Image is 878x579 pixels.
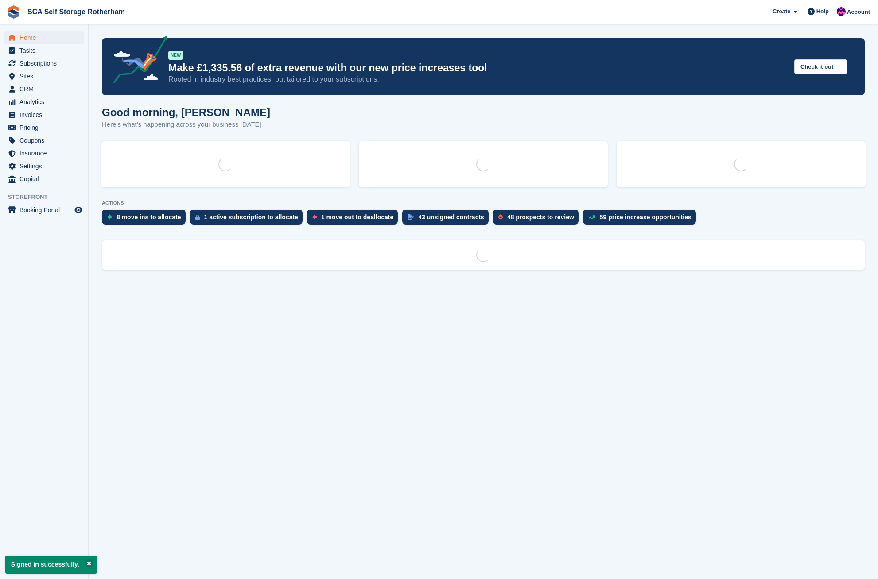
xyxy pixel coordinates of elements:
a: menu [4,109,84,121]
a: 59 price increase opportunities [583,210,700,229]
img: prospect-51fa495bee0391a8d652442698ab0144808aea92771e9ea1ae160a38d050c398.svg [498,214,503,220]
a: Preview store [73,205,84,215]
span: Capital [19,173,73,185]
span: Coupons [19,134,73,147]
a: menu [4,134,84,147]
div: NEW [168,51,183,60]
a: menu [4,173,84,185]
span: Booking Portal [19,204,73,216]
a: menu [4,70,84,82]
img: move_outs_to_deallocate_icon-f764333ba52eb49d3ac5e1228854f67142a1ed5810a6f6cc68b1a99e826820c5.svg [312,214,317,220]
span: CRM [19,83,73,95]
a: 43 unsigned contracts [402,210,493,229]
div: 8 move ins to allocate [117,214,181,221]
a: 1 move out to deallocate [307,210,402,229]
p: Make £1,335.56 of extra revenue with our new price increases tool [168,62,787,74]
a: 48 prospects to review [493,210,583,229]
img: price-adjustments-announcement-icon-8257ccfd72463d97f412b2fc003d46551f7dbcb40ab6d574587a9cd5c0d94... [106,36,168,86]
span: Sites [19,70,73,82]
span: Account [847,8,870,16]
a: menu [4,96,84,108]
span: Create [773,7,790,16]
img: Sam Chapman [837,7,846,16]
span: Settings [19,160,73,172]
div: 1 active subscription to allocate [204,214,298,221]
div: 59 price increase opportunities [600,214,692,221]
a: menu [4,204,84,216]
button: Check it out → [794,59,847,74]
p: Signed in successfully. [5,556,97,574]
div: 48 prospects to review [507,214,574,221]
img: move_ins_to_allocate_icon-fdf77a2bb77ea45bf5b3d319d69a93e2d87916cf1d5bf7949dd705db3b84f3ca.svg [107,214,112,220]
a: 8 move ins to allocate [102,210,190,229]
span: Tasks [19,44,73,57]
a: 1 active subscription to allocate [190,210,307,229]
a: SCA Self Storage Rotherham [24,4,128,19]
div: 43 unsigned contracts [418,214,484,221]
img: price_increase_opportunities-93ffe204e8149a01c8c9dc8f82e8f89637d9d84a8eef4429ea346261dce0b2c0.svg [588,215,595,219]
p: Here's what's happening across your business [DATE] [102,120,270,130]
span: Home [19,31,73,44]
span: Pricing [19,121,73,134]
span: Subscriptions [19,57,73,70]
a: menu [4,57,84,70]
p: ACTIONS [102,200,865,206]
span: Storefront [8,193,88,202]
a: menu [4,83,84,95]
a: menu [4,31,84,44]
img: contract_signature_icon-13c848040528278c33f63329250d36e43548de30e8caae1d1a13099fd9432cc5.svg [408,214,414,220]
span: Invoices [19,109,73,121]
img: stora-icon-8386f47178a22dfd0bd8f6a31ec36ba5ce8667c1dd55bd0f319d3a0aa187defe.svg [7,5,20,19]
span: Analytics [19,96,73,108]
span: Insurance [19,147,73,159]
a: menu [4,44,84,57]
img: active_subscription_to_allocate_icon-d502201f5373d7db506a760aba3b589e785aa758c864c3986d89f69b8ff3... [195,214,200,220]
a: menu [4,121,84,134]
a: menu [4,160,84,172]
div: 1 move out to deallocate [321,214,393,221]
a: menu [4,147,84,159]
p: Rooted in industry best practices, but tailored to your subscriptions. [168,74,787,84]
h1: Good morning, [PERSON_NAME] [102,106,270,118]
span: Help [816,7,829,16]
